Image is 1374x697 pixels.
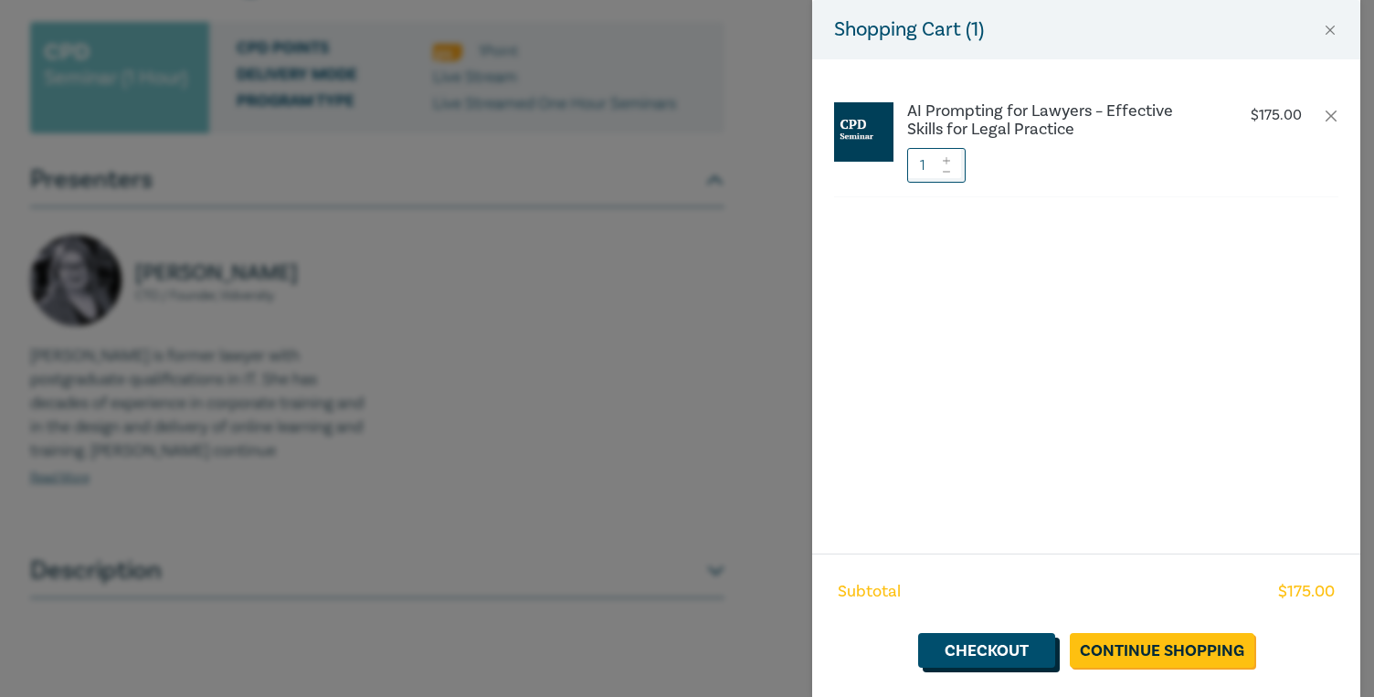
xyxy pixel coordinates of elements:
[838,580,901,604] span: Subtotal
[907,148,966,183] input: 1
[1070,633,1254,668] a: Continue Shopping
[834,102,893,162] img: CPD%20Seminar.jpg
[1322,22,1338,38] button: Close
[918,633,1055,668] a: Checkout
[834,15,984,45] h5: Shopping Cart ( 1 )
[1278,580,1335,604] span: $ 175.00
[907,102,1210,139] a: AI Prompting for Lawyers – Effective Skills for Legal Practice
[1251,107,1302,124] p: $ 175.00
